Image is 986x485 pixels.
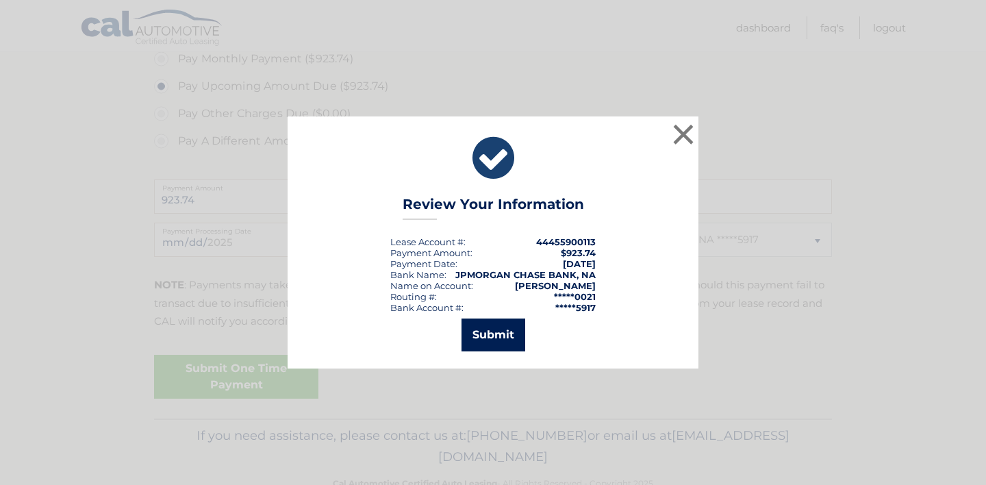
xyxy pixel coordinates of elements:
[403,196,584,220] h3: Review Your Information
[390,302,464,313] div: Bank Account #:
[561,247,596,258] span: $923.74
[390,269,446,280] div: Bank Name:
[390,236,466,247] div: Lease Account #:
[515,280,596,291] strong: [PERSON_NAME]
[390,247,472,258] div: Payment Amount:
[462,319,525,351] button: Submit
[390,258,455,269] span: Payment Date
[390,291,437,302] div: Routing #:
[390,280,473,291] div: Name on Account:
[670,121,697,148] button: ×
[536,236,596,247] strong: 44455900113
[390,258,457,269] div: :
[455,269,596,280] strong: JPMORGAN CHASE BANK, NA
[563,258,596,269] span: [DATE]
